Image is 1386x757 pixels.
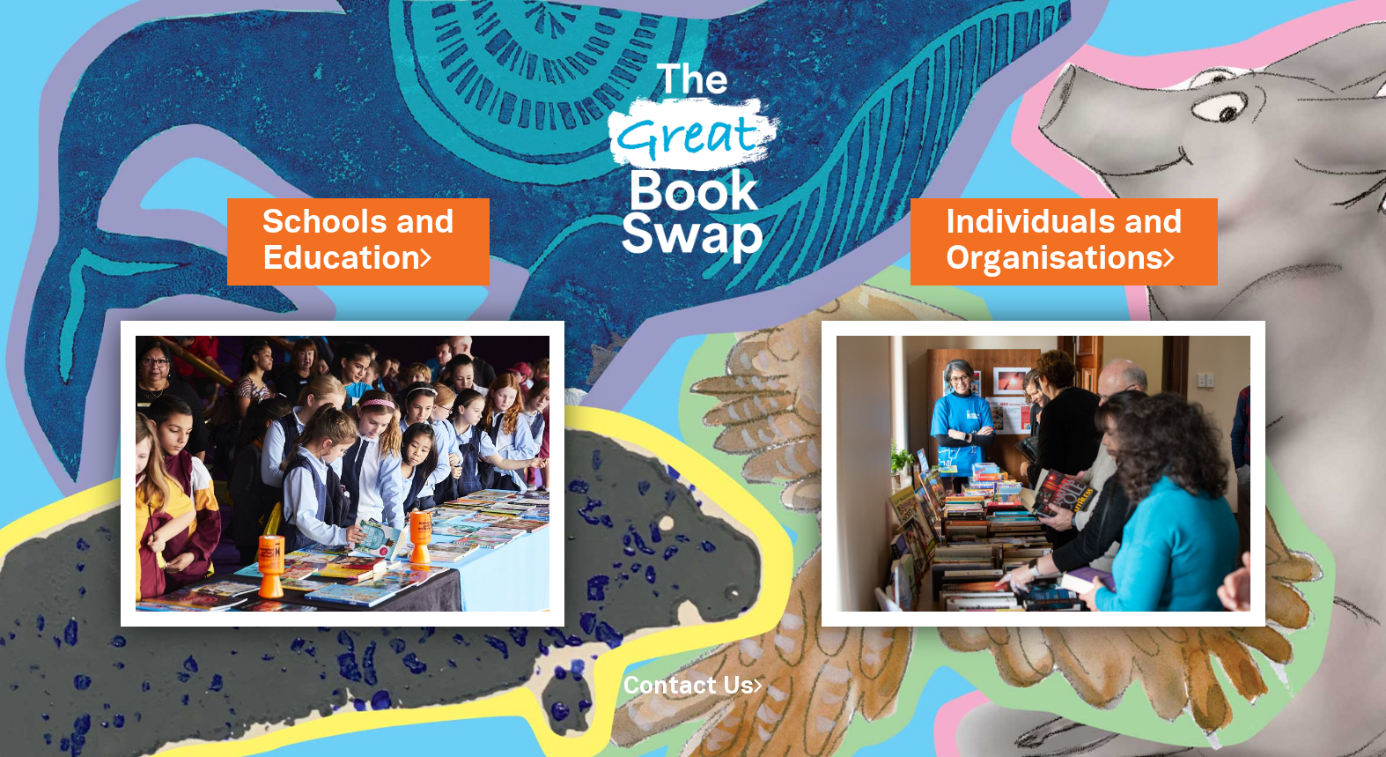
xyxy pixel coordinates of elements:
a: Individuals andOrganisations [946,200,1183,282]
img: Great Bookswap logo [591,21,795,293]
img: Schools and Education [121,321,564,627]
a: Contact Us [623,676,763,698]
img: Individuals and Organisations [822,321,1265,627]
a: Schools andEducation [262,200,454,282]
